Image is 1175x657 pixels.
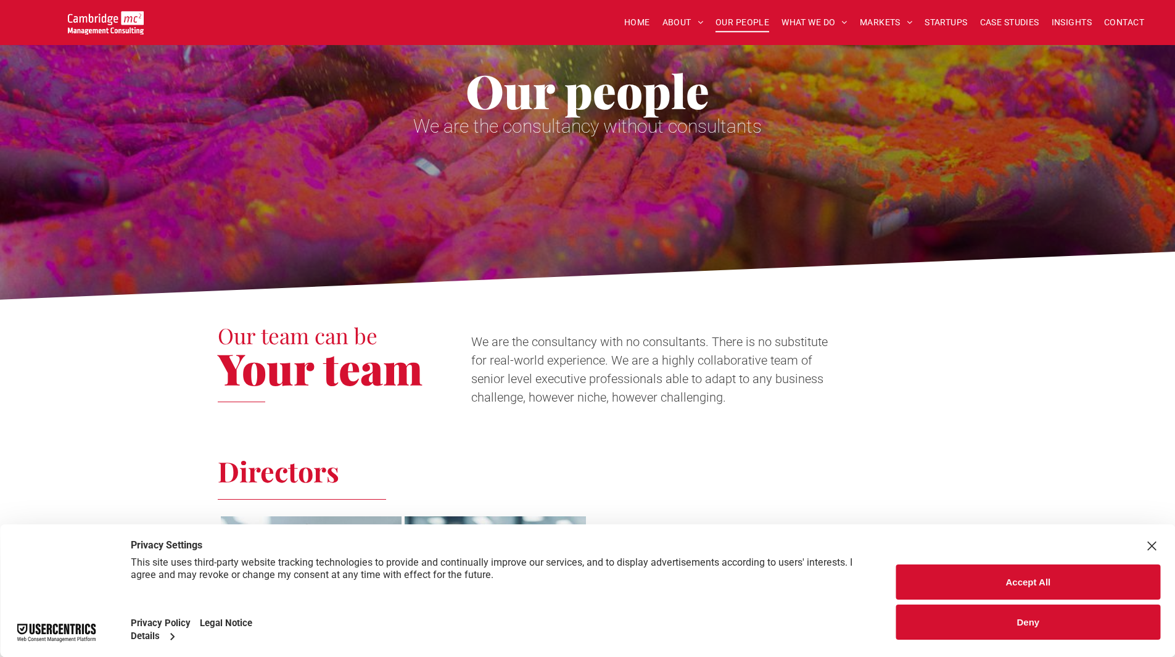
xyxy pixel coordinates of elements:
[854,13,918,32] a: MARKETS
[68,13,144,26] a: Your Business Transformed | Cambridge Management Consulting
[218,452,339,489] span: Directors
[471,334,828,405] span: We are the consultancy with no consultants. There is no substitute for real-world experience. We ...
[618,13,656,32] a: HOME
[1098,13,1150,32] a: CONTACT
[218,339,423,397] span: Your team
[466,59,709,121] span: Our people
[918,13,973,32] a: STARTUPS
[709,13,775,32] a: OUR PEOPLE
[974,13,1045,32] a: CASE STUDIES
[1045,13,1098,32] a: INSIGHTS
[656,13,710,32] a: ABOUT
[68,11,144,35] img: Go to Homepage
[775,13,854,32] a: WHAT WE DO
[218,321,377,350] span: Our team can be
[413,115,762,137] span: We are the consultancy without consultants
